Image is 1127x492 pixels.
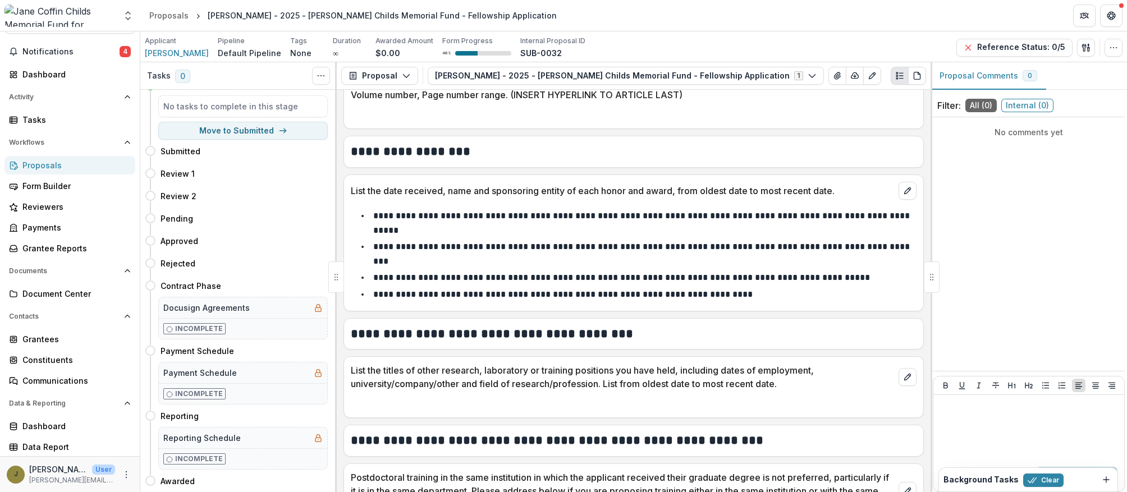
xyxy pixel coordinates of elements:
div: Proposals [22,159,126,171]
button: Ordered List [1055,379,1069,392]
button: Align Right [1105,379,1119,392]
button: Toggle View Cancelled Tasks [312,67,330,85]
button: Proposal [341,67,418,85]
p: Applicant [145,36,176,46]
p: Tags [290,36,307,46]
nav: breadcrumb [145,7,561,24]
button: Open Activity [4,88,135,106]
button: View Attached Files [828,67,846,85]
a: Grantees [4,330,135,348]
a: Constituents [4,351,135,369]
p: [PERSON_NAME][EMAIL_ADDRESS][PERSON_NAME][DOMAIN_NAME] [29,475,115,485]
div: Grantee Reports [22,242,126,254]
button: Bold [939,379,952,392]
button: Underline [955,379,969,392]
img: Jane Coffin Childs Memorial Fund for Medical Research logo [4,4,116,27]
p: Duration [333,36,361,46]
span: 0 [175,70,190,83]
span: Internal ( 0 ) [1001,99,1053,112]
div: Dashboard [22,68,126,80]
button: Open entity switcher [120,4,136,27]
h3: Tasks [147,71,171,81]
h4: Approved [161,235,198,247]
h5: Payment Schedule [163,367,237,379]
a: [PERSON_NAME] [145,47,209,59]
a: Grantee Reports [4,239,135,258]
h4: Review 2 [161,190,196,202]
div: Tasks [22,114,126,126]
p: SUB-0032 [520,47,562,59]
button: Move to Submitted [158,122,328,140]
p: List the titles of other research, laboratory or training positions you have held, including date... [351,364,894,390]
button: Notifications4 [4,43,135,61]
div: Form Builder [22,180,126,192]
div: Proposals [149,10,189,21]
p: None [290,47,311,59]
button: Align Left [1072,379,1085,392]
div: Dashboard [22,420,126,432]
p: Pipeline [218,36,245,46]
a: Form Builder [4,177,135,195]
h4: Reporting [161,410,199,422]
button: edit [899,182,917,200]
span: Notifications [22,47,120,57]
button: Clear [1023,473,1064,487]
button: Open Contacts [4,307,135,325]
button: Add Comment [1036,467,1117,485]
a: Proposals [145,7,193,24]
h5: Reporting Schedule [163,432,241,444]
p: ∞ [333,47,338,59]
h2: Background Tasks [943,475,1019,485]
div: Grantees [22,333,126,345]
h4: Contract Phase [161,280,221,292]
h4: Awarded [161,475,195,487]
p: [PERSON_NAME] [29,463,88,475]
button: PDF view [908,67,926,85]
a: Tasks [4,111,135,129]
h4: Submitted [161,145,200,157]
h5: Docusign Agreements [163,302,250,314]
p: Internal Proposal ID [520,36,585,46]
p: Filter: [937,99,961,112]
button: Bullet List [1039,379,1052,392]
p: Incomplete [175,454,223,464]
a: Document Center [4,284,135,303]
p: User [92,465,115,475]
span: Workflows [9,139,120,146]
a: Reviewers [4,197,135,216]
button: edit [899,368,917,386]
p: No comments yet [937,126,1120,138]
a: Data Report [4,438,135,456]
p: Incomplete [175,389,223,399]
span: Activity [9,93,120,101]
button: Partners [1073,4,1096,27]
p: Form Progress [442,36,493,46]
div: Document Center [22,288,126,300]
a: Payments [4,218,135,237]
span: Documents [9,267,120,275]
button: Reference Status: 0/5 [956,39,1073,57]
h4: Pending [161,213,193,224]
a: Proposals [4,156,135,174]
h4: Review 1 [161,168,195,180]
a: Communications [4,371,135,390]
p: Incomplete [175,324,223,334]
p: 40 % [442,49,451,57]
button: Heading 2 [1022,379,1036,392]
div: Constituents [22,354,126,366]
span: All ( 0 ) [965,99,997,112]
button: Plaintext view [891,67,909,85]
p: Awarded Amount [375,36,433,46]
button: Edit as form [863,67,881,85]
button: Align Center [1089,379,1102,392]
button: Strike [989,379,1002,392]
span: 0 [1028,72,1032,80]
p: List the date received, name and sponsoring entity of each honor and award, from oldest date to m... [351,184,894,197]
button: Heading 1 [1005,379,1019,392]
h4: Payment Schedule [161,345,234,357]
button: Open Data & Reporting [4,394,135,412]
button: Get Help [1100,4,1123,27]
span: Contacts [9,312,120,320]
p: $0.00 [375,47,400,59]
